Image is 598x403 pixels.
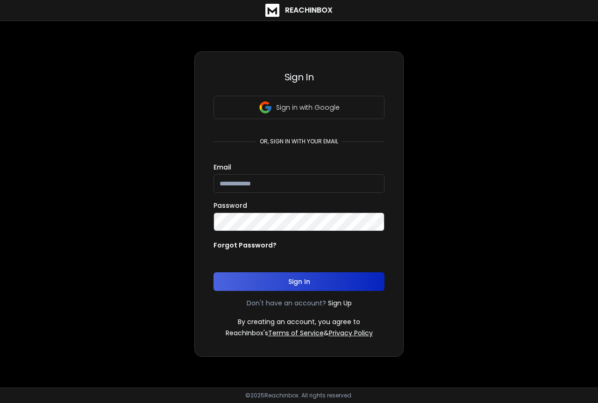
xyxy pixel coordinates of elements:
[268,328,324,338] a: Terms of Service
[214,202,247,209] label: Password
[214,240,277,250] p: Forgot Password?
[329,328,373,338] a: Privacy Policy
[276,103,340,112] p: Sign in with Google
[285,5,333,16] h1: ReachInbox
[247,298,326,308] p: Don't have an account?
[214,71,384,84] h3: Sign In
[265,4,333,17] a: ReachInbox
[226,328,373,338] p: ReachInbox's &
[214,164,231,170] label: Email
[256,138,342,145] p: or, sign in with your email
[328,298,352,308] a: Sign Up
[265,4,279,17] img: logo
[214,272,384,291] button: Sign In
[238,317,360,326] p: By creating an account, you agree to
[214,96,384,119] button: Sign in with Google
[245,392,353,399] p: © 2025 Reachinbox. All rights reserved.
